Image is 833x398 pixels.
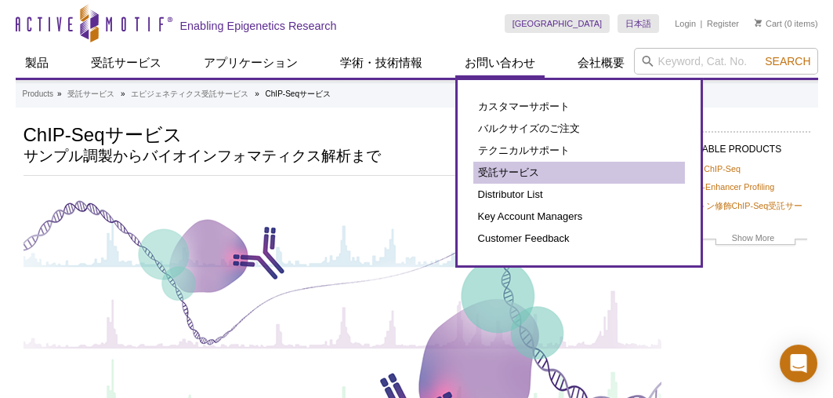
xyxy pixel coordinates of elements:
[23,87,53,101] a: Products
[473,206,685,228] a: Key Account Managers
[473,140,685,162] a: テクニカルサポート
[57,89,62,98] li: »
[505,14,610,33] a: [GEOGRAPHIC_DATA]
[473,162,685,184] a: 受託サービス
[473,96,685,118] a: カスタマーサポート
[131,87,248,101] a: エピジェネティクス受託サービス
[677,131,810,159] h2: AVAILABLE PRODUCTS
[680,162,741,176] a: FFPE ChIP-Seq
[755,14,818,33] li: (0 items)
[568,48,634,78] a: 会社概要
[707,18,739,29] a: Register
[473,184,685,206] a: Distributor List
[755,19,762,27] img: Your Cart
[24,149,587,163] h2: サンプル調製からバイオインフォマティクス解析まで
[255,89,259,98] li: »
[765,55,810,68] span: Search
[16,48,58,78] a: 製品
[634,48,818,75] input: Keyword, Cat. No.
[675,18,696,29] a: Login
[701,14,703,33] li: |
[780,345,817,382] div: Open Intercom Messenger
[473,228,685,250] a: Customer Feedback
[755,18,782,29] a: Cart
[67,87,114,101] a: 受託サービス
[24,122,587,145] h1: ChIP-Seqサービス
[618,14,659,33] a: 日本語
[760,54,815,68] button: Search
[180,19,337,33] h2: Enabling Epigenetics Research
[331,48,432,78] a: 学術・技術情報
[473,118,685,140] a: バルクサイズのご注文
[81,48,171,78] a: 受託サービス
[194,48,307,78] a: アプリケーション
[266,89,331,98] li: ChIP-Seqサービス
[121,89,125,98] li: »
[455,48,545,78] a: お問い合わせ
